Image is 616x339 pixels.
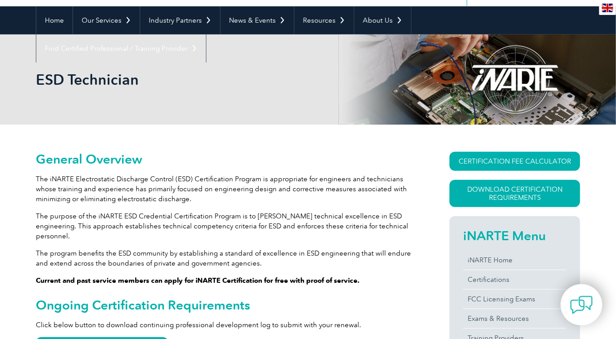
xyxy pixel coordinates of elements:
[140,6,220,34] a: Industry Partners
[36,34,206,63] a: Find Certified Professional / Training Provider
[36,6,73,34] a: Home
[463,251,567,270] a: iNARTE Home
[36,152,417,166] h2: General Overview
[36,298,417,312] h2: Ongoing Certification Requirements
[73,6,140,34] a: Our Services
[450,180,580,207] a: Download Certification Requirements
[220,6,294,34] a: News & Events
[36,320,417,330] p: Click below button to download continuing professional development log to submit with your renewal.
[354,6,411,34] a: About Us
[294,6,354,34] a: Resources
[36,276,360,285] strong: Current and past service members can apply for iNARTE Certification for free with proof of service.
[36,71,384,88] h1: ESD Technician
[450,152,580,171] a: CERTIFICATION FEE CALCULATOR
[36,248,417,268] p: The program benefits the ESD community by establishing a standard of excellence in ESD engineerin...
[36,174,417,204] p: The iNARTE Electrostatic Discharge Control (ESD) Certification Program is appropriate for enginee...
[463,290,567,309] a: FCC Licensing Exams
[463,228,567,243] h2: iNARTE Menu
[463,270,567,289] a: Certifications
[463,309,567,328] a: Exams & Resources
[36,211,417,241] p: The purpose of the iNARTE ESD Credential Certification Program is to [PERSON_NAME] technical exce...
[570,294,593,316] img: contact-chat.png
[602,4,613,12] img: en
